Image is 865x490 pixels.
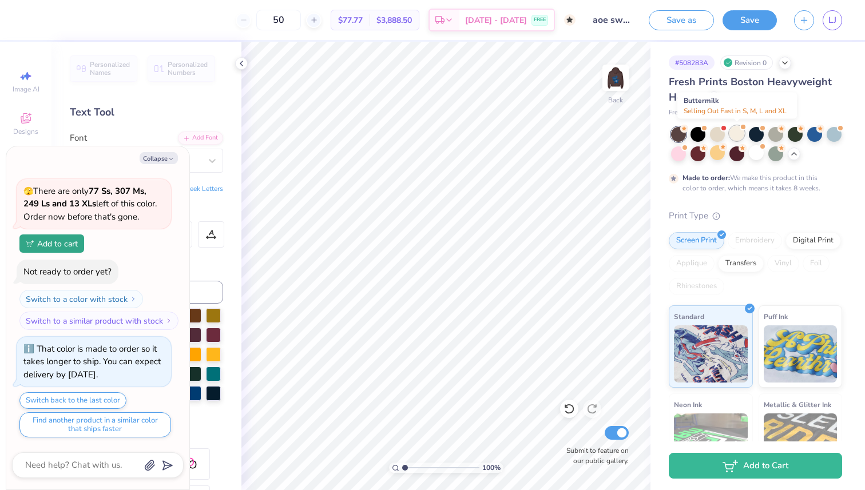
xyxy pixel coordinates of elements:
[608,95,623,105] div: Back
[376,14,412,26] span: $3,888.50
[803,255,830,272] div: Foil
[677,93,797,119] div: Buttermilk
[165,317,172,324] img: Switch to a similar product with stock
[560,445,629,466] label: Submit to feature on our public gallery.
[669,55,715,70] div: # 508283A
[683,173,730,182] strong: Made to order:
[669,278,724,295] div: Rhinestones
[720,55,773,70] div: Revision 0
[767,255,799,272] div: Vinyl
[674,310,704,322] span: Standard
[90,61,130,77] span: Personalized Names
[764,399,831,411] span: Metallic & Glitter Ink
[70,132,87,145] label: Font
[674,413,748,471] img: Neon Ink
[534,16,546,24] span: FREE
[823,10,842,30] a: LJ
[764,310,788,322] span: Puff Ink
[19,234,84,253] button: Add to cart
[23,185,157,222] span: There are only left of this color. Order now before that's gone.
[26,240,34,247] img: Add to cart
[23,186,33,197] span: 🫣
[130,296,137,302] img: Switch to a color with stock
[13,127,38,136] span: Designs
[482,463,501,473] span: 100 %
[683,173,823,193] div: We make this product in this color to order, which means it takes 8 weeks.
[718,255,764,272] div: Transfers
[604,66,627,89] img: Back
[649,10,714,30] button: Save as
[785,232,841,249] div: Digital Print
[19,412,171,437] button: Find another product in a similar color that ships faster
[669,75,832,104] span: Fresh Prints Boston Heavyweight Hoodie
[684,106,787,115] span: Selling Out Fast in S, M, L and XL
[828,14,836,27] span: LJ
[723,10,777,30] button: Save
[669,108,703,118] span: Fresh Prints
[674,325,748,383] img: Standard
[669,209,842,222] div: Print Type
[465,14,527,26] span: [DATE] - [DATE]
[19,290,143,308] button: Switch to a color with stock
[669,255,715,272] div: Applique
[338,14,363,26] span: $77.77
[168,61,208,77] span: Personalized Numbers
[669,232,724,249] div: Screen Print
[19,312,178,330] button: Switch to a similar product with stock
[23,343,161,380] div: That color is made to order so it takes longer to ship. You can expect delivery by [DATE].
[13,85,39,94] span: Image AI
[669,453,842,479] button: Add to Cart
[674,399,702,411] span: Neon Ink
[19,392,126,409] button: Switch back to the last color
[764,325,838,383] img: Puff Ink
[23,266,112,277] div: Not ready to order yet?
[728,232,782,249] div: Embroidery
[140,152,178,164] button: Collapse
[764,413,838,471] img: Metallic & Glitter Ink
[584,9,640,31] input: Untitled Design
[70,105,223,120] div: Text Tool
[178,132,223,145] div: Add Font
[256,10,301,30] input: – –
